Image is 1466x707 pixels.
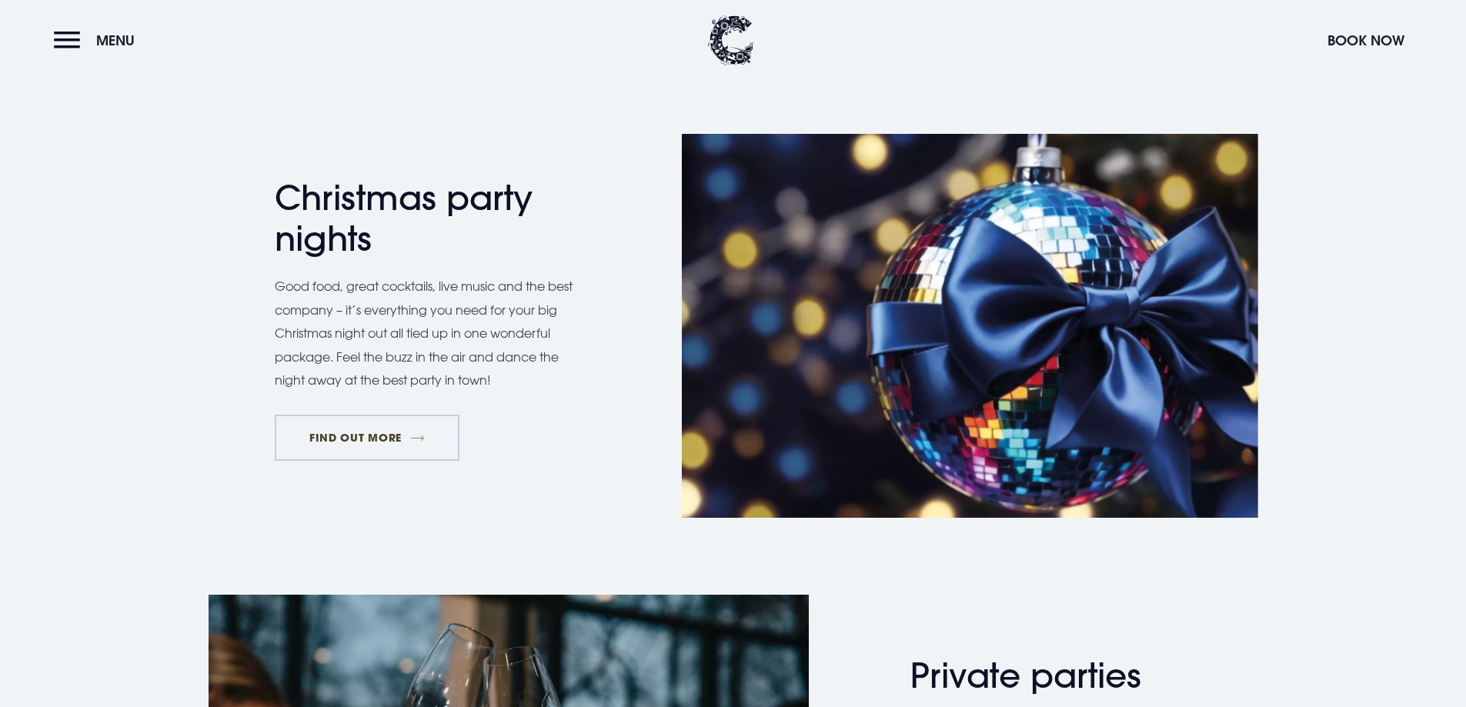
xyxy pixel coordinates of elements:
[54,24,142,57] button: Menu
[708,15,754,65] img: Clandeboye Lodge
[1320,24,1412,57] button: Book Now
[275,415,460,461] a: FIND OUT MORE
[96,32,135,49] span: Menu
[275,178,575,259] h2: Christmas party nights
[910,655,1211,696] h2: Private parties
[682,134,1258,518] img: Hotel Christmas in Northern Ireland
[275,275,590,392] p: Good food, great cocktails, live music and the best company – it’s everything you need for your b...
